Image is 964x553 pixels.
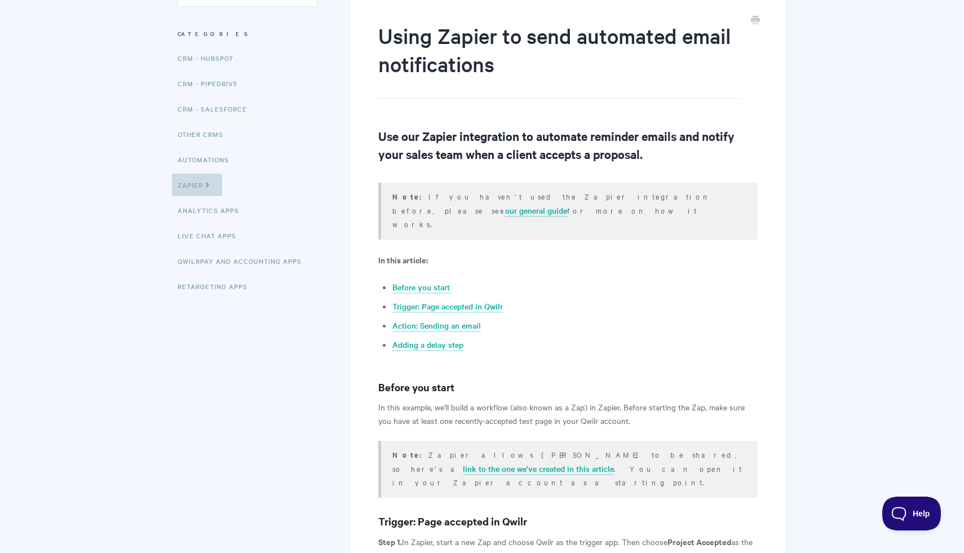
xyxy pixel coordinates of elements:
a: Before you start [392,281,450,294]
strong: Project Accepted [667,536,731,547]
a: Print this Article [751,15,760,27]
a: Other CRMs [178,123,232,145]
a: link to the one we've created in this article [463,463,614,475]
a: Action: Sending an email [392,320,481,332]
h3: Before you start [378,379,758,395]
h2: Use our Zapier integration to automate reminder emails and notify your sales team when a client a... [378,127,758,163]
a: Live Chat Apps [178,224,245,247]
a: Zapier [172,174,222,196]
a: CRM - Pipedrive [178,72,246,95]
p: If you haven't used the Zapier integration before, please see for more on how it works. [392,189,744,231]
a: our general guide [505,205,567,217]
iframe: Toggle Customer Support [882,497,941,530]
a: Adding a delay step [392,339,463,351]
b: In this article: [378,254,428,266]
a: Trigger: Page accepted in Qwilr [392,300,503,313]
b: Note: [392,191,428,202]
a: QwilrPay and Accounting Apps [178,250,310,272]
a: Automations [178,148,237,171]
a: Retargeting Apps [178,275,256,298]
h3: Trigger: Page accepted in Qwilr [378,514,758,529]
p: In this example, we'll build a workflow (also known as a Zap) in Zapier. Before starting the Zap,... [378,400,758,427]
strong: Note: [392,449,428,460]
h1: Using Zapier to send automated email notifications [378,21,741,99]
strong: Step 1. [378,536,402,547]
p: Zapier allows [PERSON_NAME] to be shared, so here's a . You can open it in your Zapier account as... [392,448,744,489]
a: CRM - HubSpot [178,47,242,69]
a: Analytics Apps [178,199,247,222]
a: CRM - Salesforce [178,98,255,120]
h3: Categories [178,24,318,44]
